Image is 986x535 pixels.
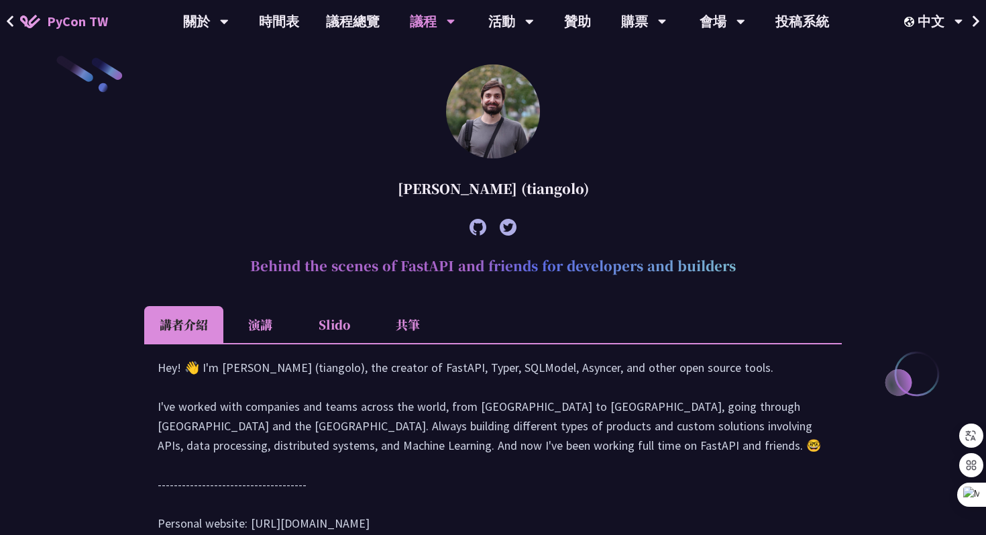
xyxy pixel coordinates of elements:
span: PyCon TW [47,11,108,32]
li: Slido [297,306,371,343]
img: Locale Icon [904,17,918,27]
img: Home icon of PyCon TW 2025 [20,15,40,28]
a: PyCon TW [7,5,121,38]
li: 共筆 [371,306,445,343]
li: 演講 [223,306,297,343]
img: Sebastián Ramírez (tiangolo) [446,64,540,158]
h2: Behind the scenes of FastAPI and friends for developers and builders [144,246,842,286]
li: 講者介紹 [144,306,223,343]
div: [PERSON_NAME] (tiangolo) [144,168,842,209]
